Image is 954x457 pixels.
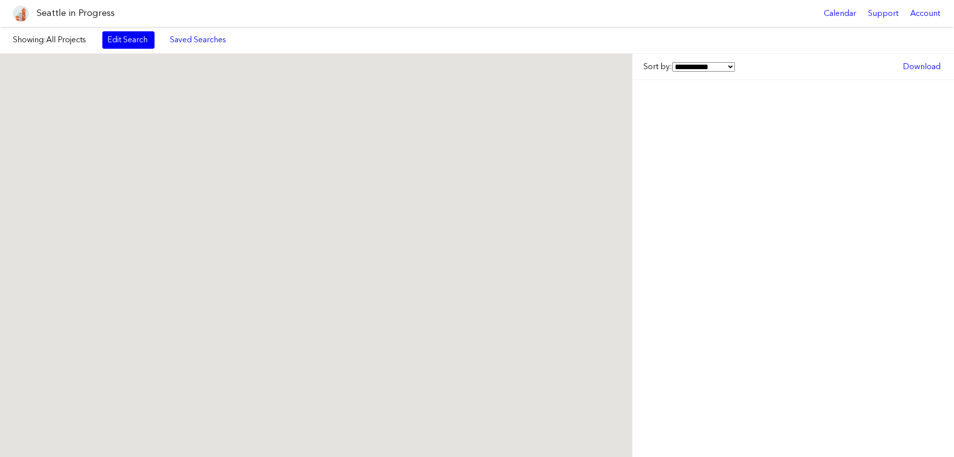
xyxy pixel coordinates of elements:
[13,5,29,21] img: favicon-96x96.png
[102,31,155,48] a: Edit Search
[898,58,946,75] a: Download
[37,7,115,19] h1: Seattle in Progress
[643,61,735,72] label: Sort by:
[164,31,232,48] a: Saved Searches
[46,35,86,44] span: All Projects
[13,34,92,45] label: Showing:
[672,62,735,72] select: Sort by:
